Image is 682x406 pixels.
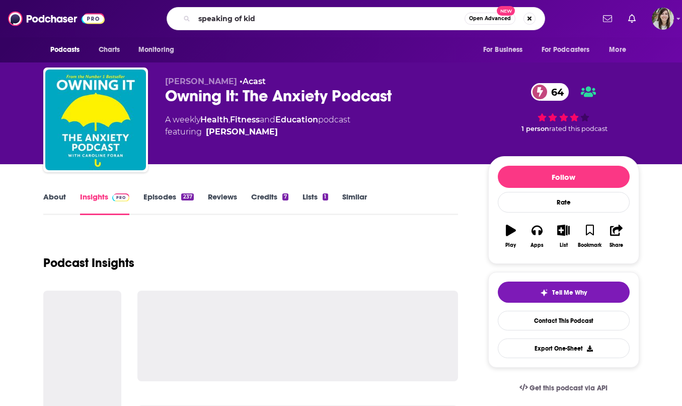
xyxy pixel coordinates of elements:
a: Health [200,115,229,124]
div: Bookmark [578,242,601,248]
button: Apps [524,218,550,254]
div: 7 [282,193,288,200]
button: open menu [535,40,604,59]
span: More [609,43,626,57]
div: Share [610,242,623,248]
div: Apps [531,242,544,248]
a: Get this podcast via API [511,376,616,400]
a: Show notifications dropdown [624,10,640,27]
button: open menu [476,40,536,59]
button: open menu [131,40,187,59]
img: Podchaser Pro [112,193,130,201]
button: Share [603,218,629,254]
button: Bookmark [577,218,603,254]
span: featuring [165,126,350,138]
img: User Profile [652,8,674,30]
span: and [260,115,275,124]
button: Play [498,218,524,254]
button: Export One-Sheet [498,339,630,358]
button: Open AdvancedNew [465,13,515,25]
button: Show profile menu [652,8,674,30]
button: tell me why sparkleTell Me Why [498,282,630,303]
div: Play [505,242,516,248]
div: List [560,242,568,248]
span: , [229,115,230,124]
input: Search podcasts, credits, & more... [194,11,465,27]
a: Similar [342,192,367,215]
a: 64 [531,83,569,101]
button: Follow [498,166,630,188]
div: A weekly podcast [165,114,350,138]
a: Acast [243,77,266,86]
span: • [240,77,266,86]
div: Rate [498,192,630,213]
a: Show notifications dropdown [599,10,616,27]
div: 64 1 personrated this podcast [488,77,639,139]
span: [PERSON_NAME] [165,77,237,86]
span: 64 [541,83,569,101]
img: Podchaser - Follow, Share and Rate Podcasts [8,9,105,28]
span: rated this podcast [549,125,608,132]
span: For Podcasters [542,43,590,57]
span: Monitoring [138,43,174,57]
span: Podcasts [50,43,80,57]
button: open menu [43,40,93,59]
h1: Podcast Insights [43,255,134,270]
a: [PERSON_NAME] [206,126,278,138]
button: open menu [602,40,639,59]
a: InsightsPodchaser Pro [80,192,130,215]
span: Open Advanced [469,16,511,21]
img: tell me why sparkle [540,289,548,297]
span: 1 person [521,125,549,132]
a: Charts [92,40,126,59]
span: Tell Me Why [552,289,587,297]
span: Charts [99,43,120,57]
button: List [550,218,576,254]
a: Reviews [208,192,237,215]
a: Education [275,115,318,124]
a: Fitness [230,115,260,124]
div: Search podcasts, credits, & more... [167,7,545,30]
a: Episodes237 [143,192,193,215]
span: New [497,6,515,16]
a: Credits7 [251,192,288,215]
a: Contact This Podcast [498,311,630,330]
span: Get this podcast via API [529,384,608,392]
a: Lists1 [302,192,328,215]
img: Owning It: The Anxiety Podcast [45,70,146,170]
div: 1 [323,193,328,200]
span: Logged in as devinandrade [652,8,674,30]
div: 237 [181,193,193,200]
span: For Business [483,43,523,57]
a: About [43,192,66,215]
